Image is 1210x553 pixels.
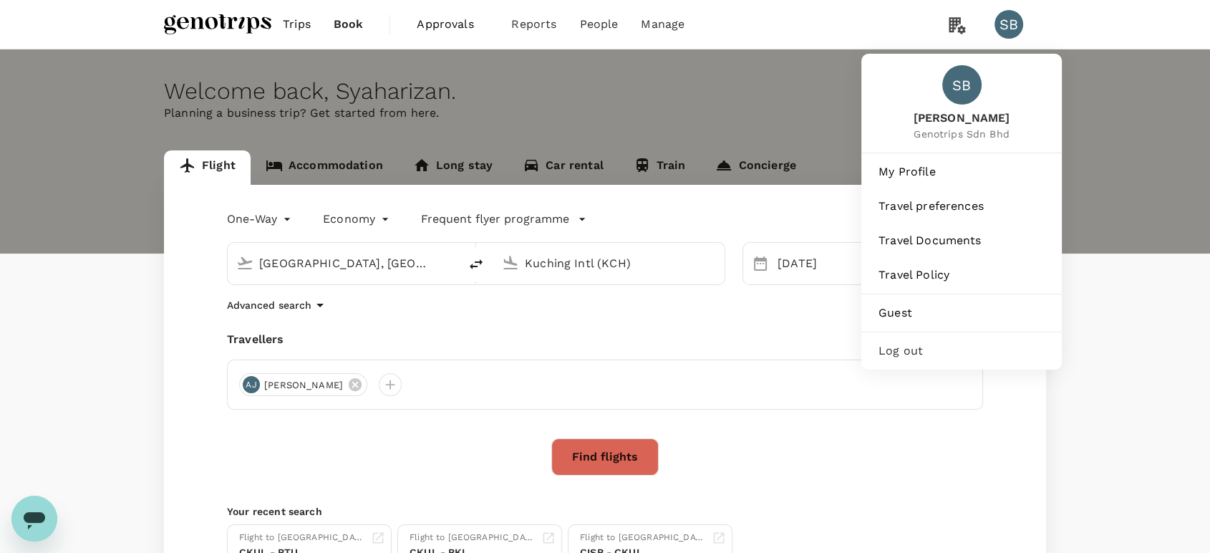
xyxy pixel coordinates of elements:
button: Find flights [551,438,659,476]
a: Travel Policy [867,259,1056,291]
span: Manage [641,16,684,33]
img: Genotrips - ALL [164,9,271,40]
button: Open [715,261,717,264]
span: Genotrips Sdn Bhd [914,127,1010,141]
span: People [579,16,618,33]
button: Open [449,261,452,264]
input: Going to [525,252,694,274]
div: Flight to [GEOGRAPHIC_DATA] [580,531,706,545]
span: Travel preferences [879,198,1045,215]
a: Guest [867,297,1056,329]
a: Train [619,150,701,185]
a: My Profile [867,156,1056,188]
span: [PERSON_NAME] [914,110,1010,127]
span: My Profile [879,163,1045,181]
div: Log out [867,335,1056,367]
iframe: Button to launch messaging window [11,496,57,542]
div: AJ [243,376,260,393]
button: delete [459,247,493,282]
p: Advanced search [227,298,311,312]
span: Guest [879,304,1045,322]
div: One-Way [227,208,294,231]
p: Planning a business trip? Get started from here. [164,105,1046,122]
a: Concierge [700,150,810,185]
div: SB [942,65,982,105]
a: Long stay [398,150,508,185]
span: Travel Policy [879,266,1045,284]
p: Frequent flyer programme [421,211,569,228]
a: Flight [164,150,251,185]
div: SB [994,10,1023,39]
span: Book [334,16,364,33]
input: Depart from [259,252,429,274]
button: Frequent flyer programme [421,211,586,228]
a: Accommodation [251,150,398,185]
span: Travel Documents [879,232,1045,249]
div: Flight to [GEOGRAPHIC_DATA] [410,531,536,545]
a: Car rental [508,150,619,185]
span: [PERSON_NAME] [256,378,352,393]
div: Economy [323,208,392,231]
button: Advanced search [227,297,329,314]
span: Approvals [417,16,488,33]
div: [DATE] [772,249,868,278]
div: Travellers [227,331,983,348]
div: Flight to [GEOGRAPHIC_DATA] [239,531,365,545]
p: Your recent search [227,504,983,519]
div: Welcome back , Syaharizan . [164,78,1046,105]
div: AJ[PERSON_NAME] [239,373,367,396]
span: Log out [879,342,1045,360]
span: Trips [283,16,311,33]
a: Travel Documents [867,225,1056,256]
span: Reports [511,16,556,33]
a: Travel preferences [867,191,1056,222]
